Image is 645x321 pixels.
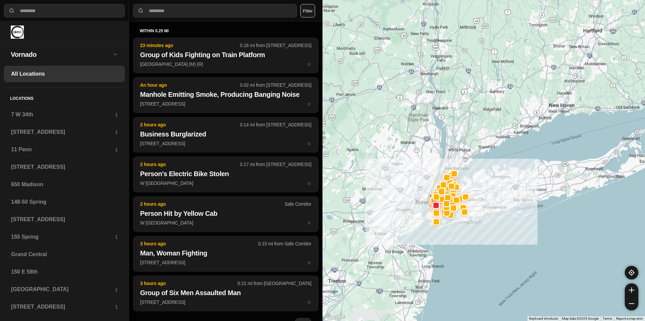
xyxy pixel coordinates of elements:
[140,288,311,297] h2: Group of Six Men Assaulted Man
[324,312,346,321] a: Open this area in Google Maps (opens a new window)
[4,229,125,245] a: 155 Spring1
[11,128,115,136] h3: [STREET_ADDRESS]
[240,121,311,128] p: 0.14 mi from [STREET_ADDRESS]
[140,201,285,207] p: 2 hours ago
[629,270,635,276] img: recenter
[4,281,125,297] a: [GEOGRAPHIC_DATA]1
[115,129,118,135] p: 1
[133,220,318,226] a: 2 hours agoSafe CorridorPerson Hit by Yellow CabW [GEOGRAPHIC_DATA]star
[113,51,118,57] img: open
[140,240,258,247] p: 3 hours ago
[4,142,125,158] a: 11 Penn1
[133,101,318,107] a: An hour ago0.02 mi from [STREET_ADDRESS]Manhole Emitting Smoke, Producing Banging Noise[STREET_AD...
[115,304,118,310] p: 1
[240,161,311,168] p: 0.17 mi from [STREET_ADDRESS]
[238,280,311,287] p: 0.21 mi from [GEOGRAPHIC_DATA]
[11,303,115,311] h3: [STREET_ADDRESS]
[140,209,311,218] h2: Person Hit by Yellow Cab
[140,28,312,34] h5: within 0.25 mi
[133,117,318,153] button: 2 hours ago0.14 mi from [STREET_ADDRESS]Business Burglarized[STREET_ADDRESS]star
[140,50,311,59] h2: Group of Kids Fighting on Train Platform
[133,236,318,272] button: 3 hours ago0.15 mi from Safe CorridorMan, Woman Fighting[STREET_ADDRESS]star
[307,141,311,146] span: star
[140,180,311,187] p: W [GEOGRAPHIC_DATA]
[140,259,311,266] p: [STREET_ADDRESS]
[629,287,634,293] img: zoom-in
[4,246,125,263] a: Grand Central
[307,62,311,67] span: star
[307,260,311,265] span: star
[307,101,311,107] span: star
[133,276,318,311] button: 3 hours ago0.21 mi from [GEOGRAPHIC_DATA]Group of Six Men Assaulted Man[STREET_ADDRESS]star
[140,161,240,168] p: 2 hours ago
[140,61,311,68] p: [GEOGRAPHIC_DATA] (M) (R)
[133,259,318,265] a: 3 hours ago0.15 mi from Safe CorridorMan, Woman Fighting[STREET_ADDRESS]star
[11,111,115,119] h3: 7 W 34th
[4,107,125,123] a: 7 W 34th1
[11,146,115,154] h3: 11 Penn
[11,198,118,206] h3: 148-50 Spring
[616,317,643,320] a: Report a map error
[562,317,599,320] span: Map data ©2025 Google
[240,42,311,49] p: 0.16 mi from [STREET_ADDRESS]
[4,264,125,280] a: 150 E 58th
[140,219,311,226] p: W [GEOGRAPHIC_DATA]
[258,240,311,247] p: 0.15 mi from Safe Corridor
[324,312,346,321] img: Google
[11,163,118,171] h3: [STREET_ADDRESS]
[140,280,238,287] p: 3 hours ago
[133,299,318,305] a: 3 hours ago0.21 mi from [GEOGRAPHIC_DATA]Group of Six Men Assaulted Man[STREET_ADDRESS]star
[140,42,240,49] p: 23 minutes ago
[140,248,311,258] h2: Man, Woman Fighting
[140,140,311,147] p: [STREET_ADDRESS]
[11,215,118,224] h3: [STREET_ADDRESS]
[140,82,240,88] p: An hour ago
[4,88,125,107] h5: Locations
[140,121,240,128] p: 2 hours ago
[529,316,558,321] button: Keyboard shortcuts
[140,101,311,107] p: [STREET_ADDRESS]
[133,196,318,232] button: 2 hours agoSafe CorridorPerson Hit by Yellow CabW [GEOGRAPHIC_DATA]star
[625,266,638,279] button: recenter
[285,201,311,207] p: Safe Corridor
[140,169,311,178] h2: Person's Electric Bike Stolen
[137,7,144,14] img: search
[11,26,24,39] img: logo
[115,286,118,293] p: 1
[11,233,115,241] h3: 155 Spring
[11,70,118,78] h3: All Locations
[133,141,318,146] a: 2 hours ago0.14 mi from [STREET_ADDRESS]Business Burglarized[STREET_ADDRESS]star
[11,50,113,59] h2: Vornado
[307,180,311,186] span: star
[4,299,125,315] a: [STREET_ADDRESS]1
[133,61,318,67] a: 23 minutes ago0.16 mi from [STREET_ADDRESS]Group of Kids Fighting on Train Platform[GEOGRAPHIC_DA...
[11,285,115,293] h3: [GEOGRAPHIC_DATA]
[629,301,634,306] img: zoom-out
[133,77,318,113] button: An hour ago0.02 mi from [STREET_ADDRESS]Manhole Emitting Smoke, Producing Banging Noise[STREET_AD...
[133,157,318,192] button: 2 hours ago0.17 mi from [STREET_ADDRESS]Person's Electric Bike StolenW [GEOGRAPHIC_DATA]star
[4,194,125,210] a: 148-50 Spring
[115,146,118,153] p: 1
[300,4,315,17] button: Filter
[11,250,118,258] h3: Grand Central
[307,220,311,226] span: star
[4,211,125,228] a: [STREET_ADDRESS]
[115,111,118,118] p: 1
[140,129,311,139] h2: Business Burglarized
[4,124,125,140] a: [STREET_ADDRESS]1
[625,283,638,297] button: zoom-in
[625,297,638,310] button: zoom-out
[133,38,318,73] button: 23 minutes ago0.16 mi from [STREET_ADDRESS]Group of Kids Fighting on Train Platform[GEOGRAPHIC_DA...
[11,268,118,276] h3: 150 E 58th
[140,299,311,306] p: [STREET_ADDRESS]
[11,180,118,189] h3: 650 Madison
[8,7,15,14] img: search
[140,90,311,99] h2: Manhole Emitting Smoke, Producing Banging Noise
[133,180,318,186] a: 2 hours ago0.17 mi from [STREET_ADDRESS]Person's Electric Bike StolenW [GEOGRAPHIC_DATA]star
[240,82,311,88] p: 0.02 mi from [STREET_ADDRESS]
[115,234,118,240] p: 1
[4,66,125,82] a: All Locations
[4,159,125,175] a: [STREET_ADDRESS]
[603,317,612,320] a: Terms (opens in new tab)
[307,299,311,305] span: star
